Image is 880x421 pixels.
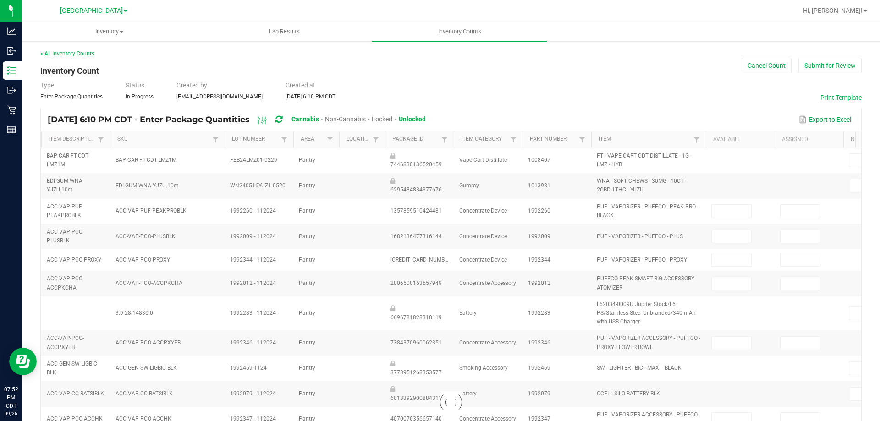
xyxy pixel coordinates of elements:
button: Cancel Count [742,58,792,73]
a: Filter [439,134,450,145]
th: Available [706,131,775,148]
span: Inventory Count [40,66,99,76]
inline-svg: Outbound [7,86,16,95]
button: Export to Excel [797,112,853,127]
inline-svg: Reports [7,125,16,134]
th: Assigned [775,131,843,148]
a: Lot NumberSortable [232,136,278,143]
iframe: Resource center [9,348,37,375]
a: Filter [279,134,290,145]
a: LocationSortable [346,136,370,143]
div: [DATE] 6:10 PM CDT - Enter Package Quantities [48,111,433,128]
a: Item CategorySortable [461,136,507,143]
span: Cannabis [291,115,319,123]
inline-svg: Analytics [7,27,16,36]
a: Filter [691,134,702,145]
a: Part NumberSortable [530,136,576,143]
span: Non-Cannabis [325,115,366,123]
a: AreaSortable [301,136,324,143]
span: Status [126,82,144,89]
a: Lab Results [197,22,372,41]
a: Filter [95,134,106,145]
span: [GEOGRAPHIC_DATA] [60,7,123,15]
a: Inventory Counts [372,22,547,41]
span: Inventory [22,27,197,36]
span: Created by [176,82,207,89]
a: SKUSortable [117,136,209,143]
a: Filter [577,134,588,145]
span: Enter Package Quantities [40,93,103,100]
a: < All Inventory Counts [40,50,94,57]
a: Inventory [22,22,197,41]
p: 07:52 PM CDT [4,385,18,410]
span: Hi, [PERSON_NAME]! [803,7,863,14]
inline-svg: Inventory [7,66,16,75]
inline-svg: Retail [7,105,16,115]
span: Unlocked [399,115,426,123]
a: Filter [508,134,519,145]
a: ItemSortable [599,136,691,143]
span: Inventory Counts [426,27,494,36]
button: Submit for Review [798,58,862,73]
span: [DATE] 6:10 PM CDT [286,93,335,100]
span: Locked [372,115,392,123]
span: [EMAIL_ADDRESS][DOMAIN_NAME] [176,93,263,100]
p: 09/26 [4,410,18,417]
button: Print Template [820,93,862,102]
a: Filter [324,134,335,145]
span: Created at [286,82,315,89]
a: Filter [210,134,221,145]
inline-svg: Inbound [7,46,16,55]
a: Filter [370,134,381,145]
a: Package IdSortable [392,136,439,143]
span: Type [40,82,54,89]
span: Lab Results [257,27,312,36]
a: Item DescriptionSortable [49,136,95,143]
span: In Progress [126,93,154,100]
